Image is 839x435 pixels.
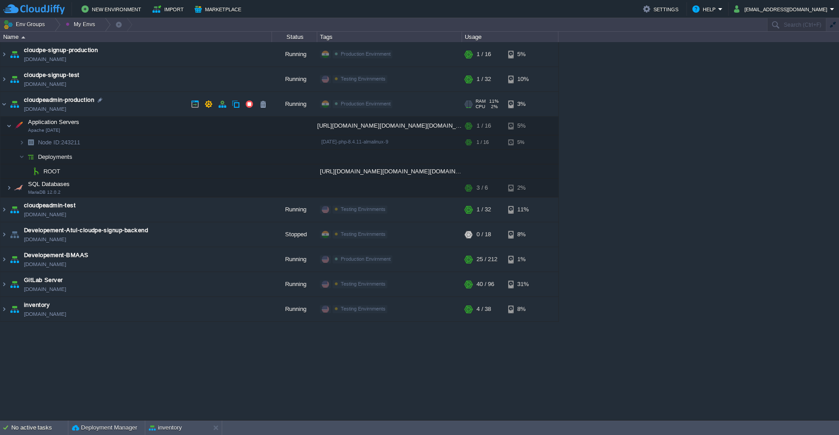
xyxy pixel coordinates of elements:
div: 25 / 212 [477,247,497,272]
a: Application ServersApache [DATE] [27,119,81,125]
button: New Environment [81,4,144,14]
div: 8% [508,297,538,321]
span: 2% [489,104,498,110]
span: GitLab Server [24,276,63,285]
span: cloudpe-signup-production [24,46,98,55]
div: [URL][DOMAIN_NAME][DOMAIN_NAME][DOMAIN_NAME] [317,117,462,135]
button: Settings [643,4,681,14]
div: Status [272,32,317,42]
div: Running [272,67,317,91]
button: My Envs [66,18,98,31]
button: Deployment Manager [72,423,137,432]
img: AMDAwAAAACH5BAEAAAAALAAAAAABAAEAAAICRAEAOw== [19,135,24,149]
img: AMDAwAAAACH5BAEAAAAALAAAAAABAAEAAAICRAEAOw== [24,164,30,178]
span: [DATE]-php-8.4.11-almalinux-9 [321,139,388,144]
a: cloudpeadmin-test [24,201,76,210]
a: [DOMAIN_NAME] [24,55,66,64]
span: MariaDB 12.0.2 [28,190,61,195]
a: [DOMAIN_NAME] [24,260,66,269]
div: 2% [508,179,538,197]
div: 5% [508,117,538,135]
div: 11% [508,197,538,222]
img: AMDAwAAAACH5BAEAAAAALAAAAAABAAEAAAICRAEAOw== [6,117,12,135]
button: [EMAIL_ADDRESS][DOMAIN_NAME] [734,4,830,14]
div: [URL][DOMAIN_NAME][DOMAIN_NAME][DOMAIN_NAME] [317,164,462,178]
img: AMDAwAAAACH5BAEAAAAALAAAAAABAAEAAAICRAEAOw== [0,272,8,296]
div: 1 / 16 [477,135,489,149]
img: AMDAwAAAACH5BAEAAAAALAAAAAABAAEAAAICRAEAOw== [0,247,8,272]
img: AMDAwAAAACH5BAEAAAAALAAAAAABAAEAAAICRAEAOw== [8,92,21,116]
span: CPU [476,104,485,110]
div: 1 / 32 [477,67,491,91]
div: 31% [508,272,538,296]
span: cloudpe-signup-test [24,71,80,80]
a: [DOMAIN_NAME] [24,105,66,114]
img: AMDAwAAAACH5BAEAAAAALAAAAAABAAEAAAICRAEAOw== [8,297,21,321]
a: [DOMAIN_NAME] [24,210,66,219]
span: Production Envirnment [341,51,391,57]
img: AMDAwAAAACH5BAEAAAAALAAAAAABAAEAAAICRAEAOw== [0,92,8,116]
img: AMDAwAAAACH5BAEAAAAALAAAAAABAAEAAAICRAEAOw== [8,272,21,296]
span: Production Envirnment [341,101,391,106]
span: RAM [476,99,486,104]
span: Testing Envirnments [341,76,386,81]
div: 40 / 96 [477,272,494,296]
span: 11% [489,99,499,104]
img: AMDAwAAAACH5BAEAAAAALAAAAAABAAEAAAICRAEAOw== [0,67,8,91]
button: Marketplace [195,4,244,14]
a: cloudpeadmin-production [24,96,94,105]
a: SQL DatabasesMariaDB 12.0.2 [27,181,71,187]
div: 10% [508,67,538,91]
img: AMDAwAAAACH5BAEAAAAALAAAAAABAAEAAAICRAEAOw== [0,297,8,321]
a: [DOMAIN_NAME] [24,80,66,89]
div: No active tasks [11,421,68,435]
span: Production Envirnment [341,256,391,262]
img: AMDAwAAAACH5BAEAAAAALAAAAAABAAEAAAICRAEAOw== [24,150,37,164]
span: Node ID: [38,139,61,146]
img: AMDAwAAAACH5BAEAAAAALAAAAAABAAEAAAICRAEAOw== [8,197,21,222]
span: SQL Databases [27,180,71,188]
div: 3 / 6 [477,179,488,197]
span: Testing Envirnments [341,231,386,237]
img: AMDAwAAAACH5BAEAAAAALAAAAAABAAEAAAICRAEAOw== [6,179,12,197]
div: Name [1,32,272,42]
div: 5% [508,135,538,149]
div: 4 / 38 [477,297,491,321]
img: AMDAwAAAACH5BAEAAAAALAAAAAABAAEAAAICRAEAOw== [0,42,8,67]
a: [DOMAIN_NAME] [24,235,66,244]
div: Running [272,272,317,296]
div: 1 / 32 [477,197,491,222]
span: 243211 [37,139,81,146]
a: Deployments [37,153,74,161]
a: Developement-Atul-cloudpe-signup-backend [24,226,148,235]
span: Testing Envirnments [341,206,386,212]
span: Testing Envirnments [341,306,386,311]
div: 1 / 16 [477,117,491,135]
img: AMDAwAAAACH5BAEAAAAALAAAAAABAAEAAAICRAEAOw== [12,179,25,197]
img: AMDAwAAAACH5BAEAAAAALAAAAAABAAEAAAICRAEAOw== [8,222,21,247]
div: 0 / 18 [477,222,491,247]
img: AMDAwAAAACH5BAEAAAAALAAAAAABAAEAAAICRAEAOw== [0,222,8,247]
img: AMDAwAAAACH5BAEAAAAALAAAAAABAAEAAAICRAEAOw== [0,197,8,222]
img: AMDAwAAAACH5BAEAAAAALAAAAAABAAEAAAICRAEAOw== [12,117,25,135]
button: inventory [149,423,182,432]
div: Usage [462,32,558,42]
a: ROOT [43,167,62,175]
div: 1% [508,247,538,272]
a: Developement-BMAAS [24,251,89,260]
div: Running [272,297,317,321]
img: CloudJiffy [3,4,65,15]
iframe: chat widget [801,399,830,426]
div: Running [272,42,317,67]
div: Stopped [272,222,317,247]
a: [DOMAIN_NAME] [24,285,66,294]
div: 1 / 16 [477,42,491,67]
a: Node ID:243211 [37,139,81,146]
a: inventory [24,301,50,310]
